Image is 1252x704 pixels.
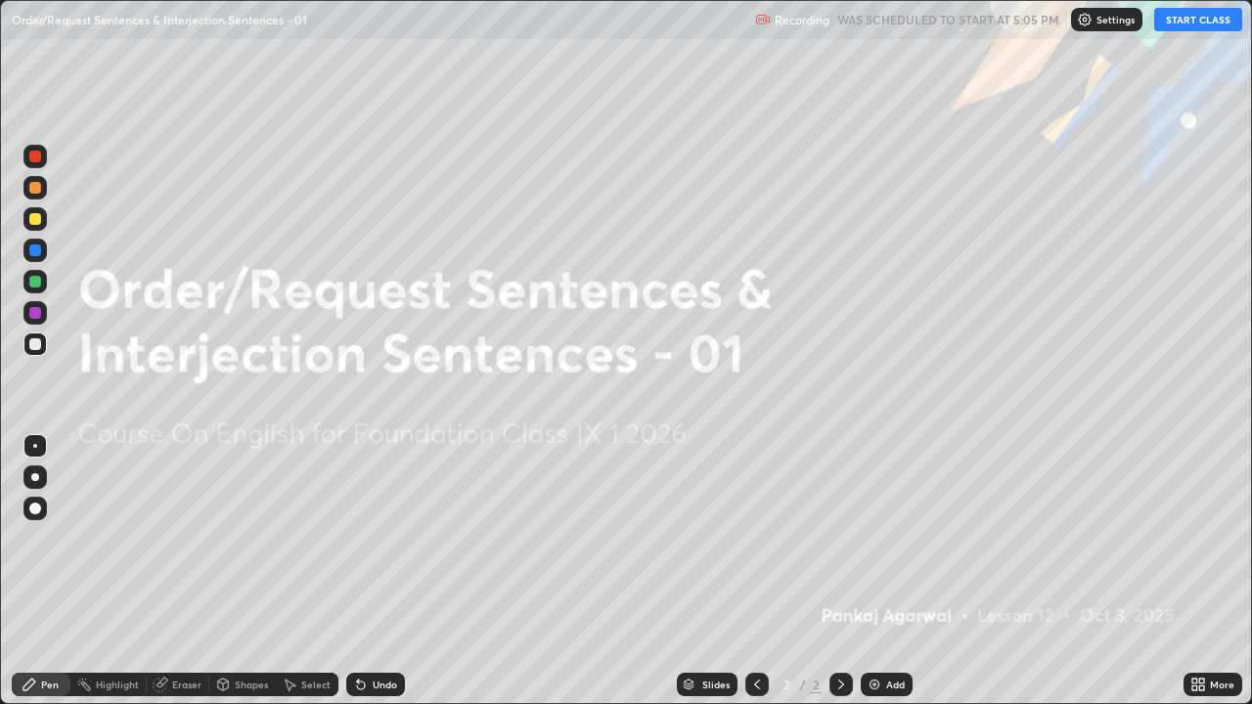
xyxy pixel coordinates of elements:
[235,680,268,689] div: Shapes
[1154,8,1242,31] button: START CLASS
[867,677,882,692] img: add-slide-button
[172,680,201,689] div: Eraser
[837,11,1059,28] h5: WAS SCHEDULED TO START AT 5:05 PM
[810,676,822,693] div: 2
[800,679,806,690] div: /
[12,12,307,27] p: Order/Request Sentences & Interjection Sentences - 01
[373,680,397,689] div: Undo
[755,12,771,27] img: recording.375f2c34.svg
[96,680,139,689] div: Highlight
[777,679,796,690] div: 2
[775,13,829,27] p: Recording
[301,680,331,689] div: Select
[1210,680,1234,689] div: More
[41,680,59,689] div: Pen
[1096,15,1135,24] p: Settings
[702,680,730,689] div: Slides
[886,680,905,689] div: Add
[1077,12,1093,27] img: class-settings-icons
